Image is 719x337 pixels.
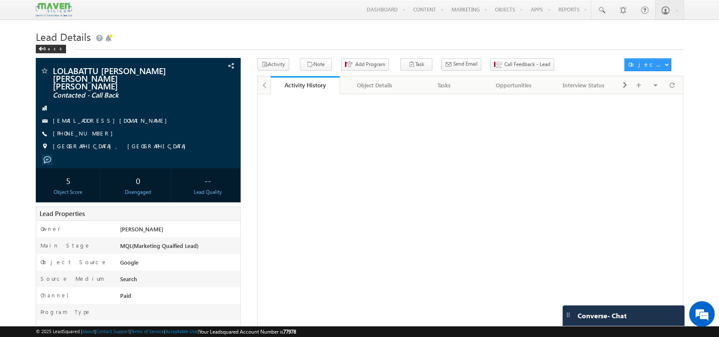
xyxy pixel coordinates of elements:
button: Note [300,58,332,71]
a: Object Details [340,76,410,94]
span: 77978 [283,328,296,335]
span: Lead Properties [40,209,85,218]
label: Program SubType [40,325,108,332]
a: Tasks [410,76,480,94]
a: Opportunities [479,76,549,94]
div: Back [36,45,66,53]
a: About [82,328,95,334]
label: Program Type [40,308,91,316]
div: Object Score [38,188,98,196]
div: Activity History [277,81,334,89]
span: Send Email [453,60,477,68]
span: Your Leadsquared Account Number is [199,328,296,335]
span: Lead Details [36,30,91,43]
button: Add Program [341,58,389,71]
div: 5 [38,173,98,188]
div: Tasks [417,80,472,90]
a: Terms of Service [131,328,164,334]
label: Source Medium [40,275,104,282]
div: Lead Quality [178,188,238,196]
button: Call Feedback - Lead [490,58,554,71]
span: [PHONE_NUMBER] [53,130,117,138]
img: Custom Logo [36,2,72,17]
label: Object Source [40,258,107,266]
button: Activity [257,58,289,71]
span: [GEOGRAPHIC_DATA], [GEOGRAPHIC_DATA] [53,142,190,151]
div: Object Actions [628,60,664,68]
span: Add Program [355,60,385,68]
div: Interview Status [556,80,611,90]
button: Send Email [441,58,481,71]
button: Task [400,58,432,71]
img: carter-drag [565,311,572,318]
div: Object Details [347,80,402,90]
a: Activity History [270,76,340,94]
span: Contacted - Call Back [53,91,180,100]
a: Acceptable Use [165,328,198,334]
span: LOLABATTU [PERSON_NAME] [PERSON_NAME] [PERSON_NAME] [53,66,180,89]
a: Interview Status [549,76,619,94]
a: [EMAIL_ADDRESS][DOMAIN_NAME] [53,117,171,124]
label: Channel [40,291,75,299]
div: 0 [108,173,168,188]
div: Search [118,275,240,287]
div: -- [178,173,238,188]
span: Converse - Chat [578,312,627,320]
button: Object Actions [624,58,671,71]
a: Contact Support [96,328,129,334]
div: MQL(Marketing Quaified Lead) [118,242,240,253]
label: Main Stage [40,242,91,249]
div: Google [118,258,240,270]
div: Paid [118,291,240,303]
a: Back [36,44,70,52]
span: Call Feedback - Lead [504,60,550,68]
div: Disengaged [108,188,168,196]
label: Owner [40,225,60,233]
span: [PERSON_NAME] [120,225,163,233]
span: © 2025 LeadSquared | | | | | [36,328,296,336]
div: Opportunities [486,80,541,90]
